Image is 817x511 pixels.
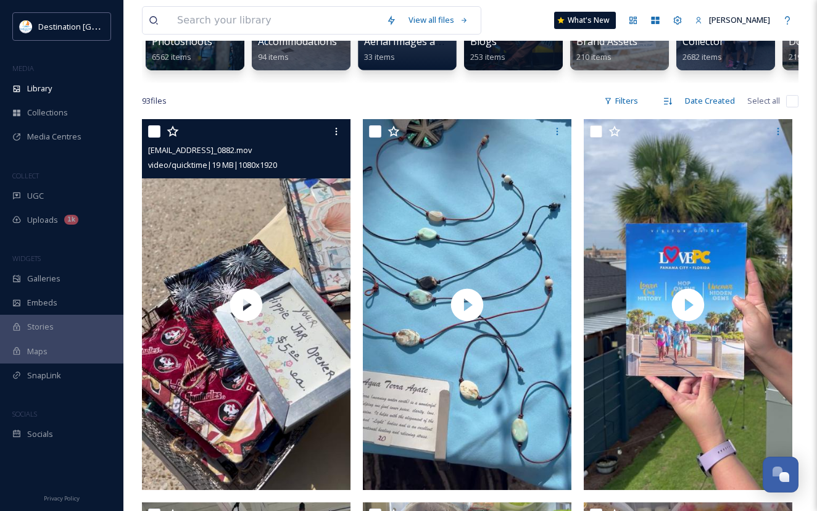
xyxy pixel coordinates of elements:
span: WIDGETS [12,254,41,263]
span: Maps [27,346,48,357]
span: 93 file s [142,95,167,107]
a: Privacy Policy [44,490,80,505]
span: video/quicktime | 19 MB | 1080 x 1920 [148,159,277,170]
span: 6562 items [152,51,191,62]
span: Brand Assets [576,35,637,48]
span: 2682 items [682,51,722,62]
span: Collections [27,107,68,118]
span: Aerial Images and Video [364,35,475,48]
img: thumbnail [363,119,571,490]
img: download.png [20,20,32,33]
span: COLLECT [12,171,39,180]
span: MEDIA [12,64,34,73]
span: Select all [747,95,780,107]
div: 1k [64,215,78,225]
div: Date Created [679,89,741,113]
span: 253 items [470,51,505,62]
a: What's New [554,12,616,29]
span: Privacy Policy [44,494,80,502]
span: Accommodations [258,35,337,48]
a: [PERSON_NAME] [689,8,776,32]
span: UGC [27,190,44,202]
img: thumbnail [142,119,350,490]
img: thumbnail [584,119,792,490]
span: Media Centres [27,131,81,143]
span: [PERSON_NAME] [709,14,770,25]
span: SOCIALS [12,409,37,418]
div: Filters [598,89,644,113]
span: Library [27,83,52,94]
span: 210 items [576,51,612,62]
input: Search your library [171,7,380,34]
a: View all files [402,8,475,32]
span: Socials [27,428,53,440]
span: Blogs [470,35,497,48]
span: Destination [GEOGRAPHIC_DATA] [38,20,161,32]
span: Embeds [27,297,57,309]
span: Galleries [27,273,60,285]
button: Open Chat [763,457,798,492]
span: SnapLink [27,370,61,381]
span: 33 items [364,51,395,62]
span: 94 items [258,51,289,62]
span: Uploads [27,214,58,226]
span: Photoshoots [152,35,212,48]
span: Collector [682,35,724,48]
span: Stories [27,321,54,333]
span: [EMAIL_ADDRESS]_0882.mov [148,144,252,156]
